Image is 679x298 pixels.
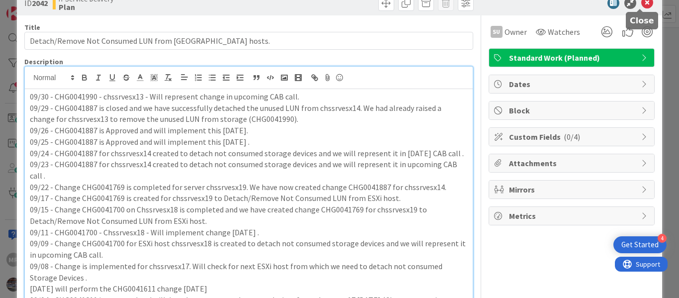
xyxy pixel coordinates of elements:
p: 09/23 - CHG0041887 for chssrvesx14 created to detach not consumed storage devices and we will rep... [30,159,468,181]
span: Metrics [509,210,636,222]
input: type card name here... [24,32,473,50]
div: Open Get Started checklist, remaining modules: 4 [613,236,667,253]
span: Description [24,57,63,66]
p: 09/29 - CHG0041887 is closed and we have successfully detached the unused LUN from chssrvesx14. W... [30,102,468,125]
p: 09/25 - CHG0041887 is Approved and will implement this [DATE] . [30,136,468,148]
label: Title [24,23,40,32]
b: Plan [59,3,114,11]
span: Owner [505,26,527,38]
p: 09/15 - Change CHG0041700 on Chssrvesx18 is completed and we have created change CHG0041769 for c... [30,204,468,226]
div: SU [491,26,503,38]
p: 09/30 - CHG0041990 - chssrvesx13 - Will represent change in upcoming CAB call. [30,91,468,102]
span: Attachments [509,157,636,169]
span: Custom Fields [509,131,636,143]
span: Watchers [548,26,580,38]
p: 09/09 - Change CHG0041700 for ESXi host chssrvesx18 is created to detach not consumed storage dev... [30,238,468,260]
div: 4 [658,234,667,243]
div: Get Started [621,240,659,250]
span: ( 0/4 ) [564,132,580,142]
span: Mirrors [509,184,636,196]
p: 09/17 - Change CHG0041769 is created for chssrvesx19 to Detach/Remove Not Consumed LUN from ESXi ... [30,193,468,204]
p: [DATE] will perform the CHG0041611 change [DATE] [30,283,468,295]
p: 09/08 - Change is implemented for chssrvesx17. Will check for next ESXi host from which we need t... [30,261,468,283]
p: 09/11 - CHG0041700 - Chssrvesx18 - Will implement change [DATE] . [30,227,468,238]
span: Dates [509,78,636,90]
span: Support [21,1,45,13]
h5: Close [630,16,654,25]
p: 09/24 - CHG0041887 for chssrvesx14 created to detach not consumed storage devices and we will rep... [30,148,468,159]
p: 09/26 - CHG0041887 is Approved and will implement this [DATE]. [30,125,468,136]
p: 09/22 - Change CHG0041769 is completed for server chssrvesx19. We have now created change CHG0041... [30,182,468,193]
span: Block [509,104,636,116]
span: Standard Work (Planned) [509,52,636,64]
